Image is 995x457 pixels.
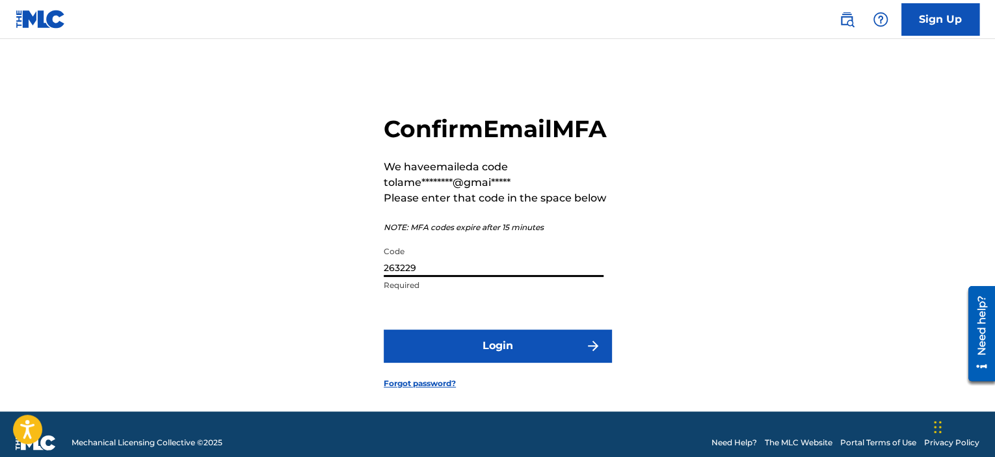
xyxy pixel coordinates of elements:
button: Login [384,330,611,362]
p: Required [384,280,604,291]
div: Виджет чата [930,395,995,457]
a: Need Help? [711,437,757,449]
iframe: Chat Widget [930,395,995,457]
a: Portal Terms of Use [840,437,916,449]
div: Перетащить [934,408,942,447]
h2: Confirm Email MFA [384,114,611,144]
a: Forgot password? [384,378,456,389]
img: MLC Logo [16,10,66,29]
img: f7272a7cc735f4ea7f67.svg [585,338,601,354]
a: Sign Up [901,3,979,36]
div: Help [868,7,894,33]
a: Privacy Policy [924,437,979,449]
p: NOTE: MFA codes expire after 15 minutes [384,222,611,233]
iframe: Resource Center [959,281,995,386]
img: help [873,12,888,27]
img: search [839,12,855,27]
a: Public Search [834,7,860,33]
span: Mechanical Licensing Collective © 2025 [72,437,222,449]
img: logo [16,435,56,450]
a: The MLC Website [765,437,832,449]
p: Please enter that code in the space below [384,190,611,206]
